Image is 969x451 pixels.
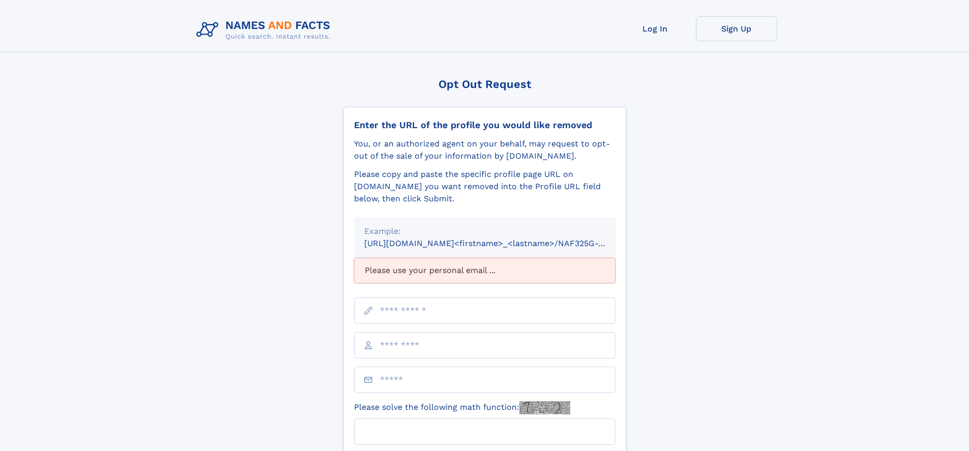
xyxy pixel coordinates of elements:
a: Sign Up [696,16,777,41]
small: [URL][DOMAIN_NAME]<firstname>_<lastname>/NAF325G-xxxxxxxx [364,238,635,248]
div: Enter the URL of the profile you would like removed [354,119,615,131]
img: Logo Names and Facts [192,16,339,44]
div: Please use your personal email ... [354,258,615,283]
div: You, or an authorized agent on your behalf, may request to opt-out of the sale of your informatio... [354,138,615,162]
div: Please copy and paste the specific profile page URL on [DOMAIN_NAME] you want removed into the Pr... [354,168,615,205]
div: Example: [364,225,605,237]
label: Please solve the following math function: [354,401,570,414]
div: Opt Out Request [343,78,626,91]
a: Log In [614,16,696,41]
